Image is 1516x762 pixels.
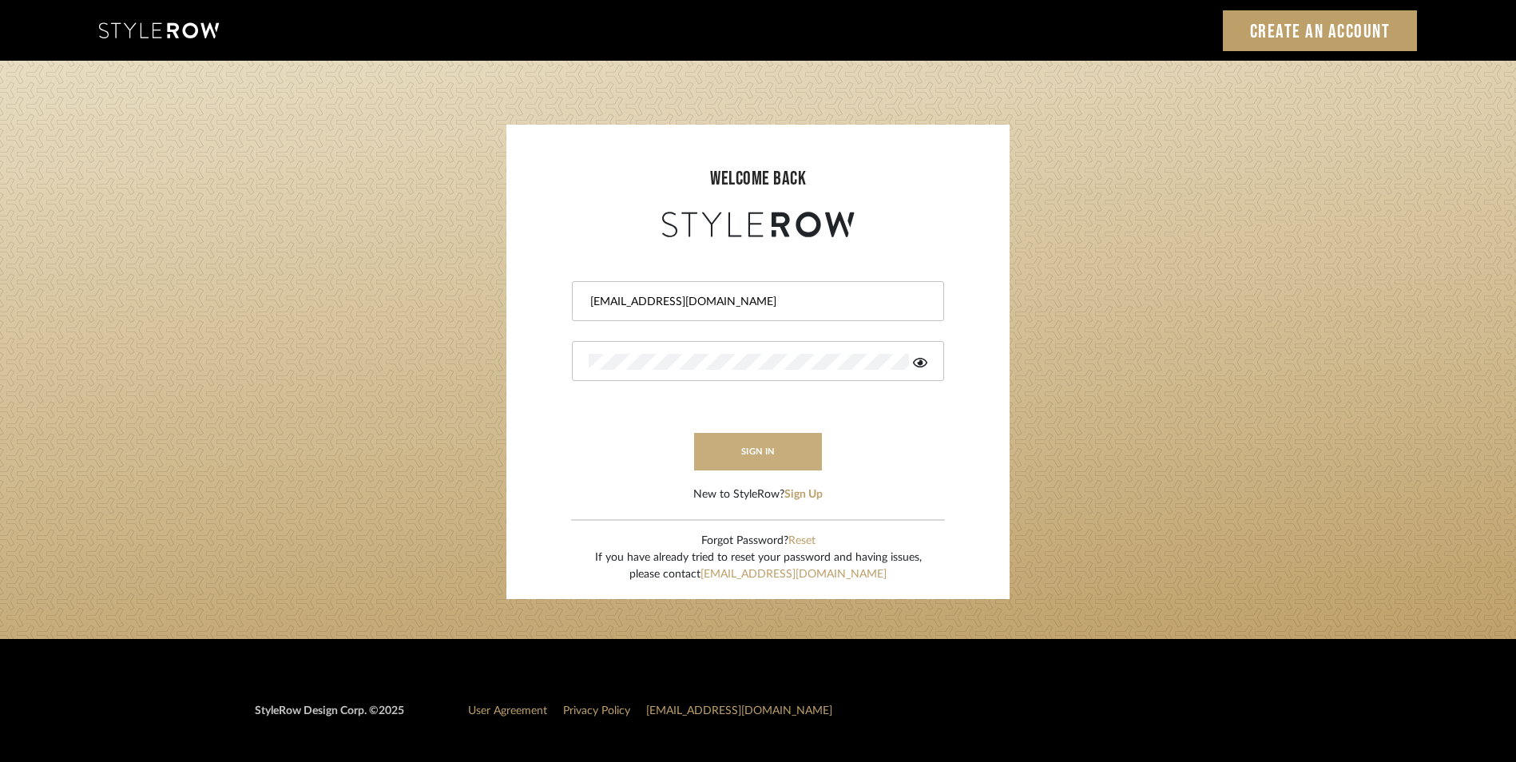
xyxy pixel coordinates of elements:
[1223,10,1418,51] a: Create an Account
[788,533,816,550] button: Reset
[693,486,823,503] div: New to StyleRow?
[595,533,922,550] div: Forgot Password?
[563,705,630,716] a: Privacy Policy
[595,550,922,583] div: If you have already tried to reset your password and having issues, please contact
[694,433,822,470] button: sign in
[468,705,547,716] a: User Agreement
[522,165,994,193] div: welcome back
[784,486,823,503] button: Sign Up
[646,705,832,716] a: [EMAIL_ADDRESS][DOMAIN_NAME]
[589,294,923,310] input: Email Address
[700,569,887,580] a: [EMAIL_ADDRESS][DOMAIN_NAME]
[255,703,404,732] div: StyleRow Design Corp. ©2025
